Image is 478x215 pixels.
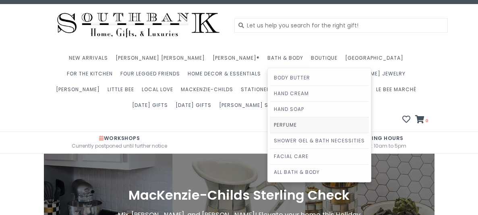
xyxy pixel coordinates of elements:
a: [PERSON_NAME]® [213,52,264,68]
a: Home Decor & Essentials [188,68,265,84]
a: Stationery & Cards [241,84,304,100]
a: All Bath & Body [270,165,369,180]
a: Local Love [142,84,177,100]
a: [PERSON_NAME] Spade [219,100,285,115]
a: Hand Cream [270,86,369,101]
a: 0 [415,116,428,124]
span: Workshops [99,135,140,142]
a: Perfume [270,117,369,133]
span: Currently postponed until further notice [6,142,233,150]
span: 0 [424,117,428,124]
img: Southbank Gift Company -- Home, Gifts, and Luxuries [50,10,227,40]
a: [PERSON_NAME] [PERSON_NAME] [116,52,209,68]
a: Boutique [311,52,341,68]
input: Let us help you search for the right gift! [234,18,448,33]
a: MacKenzie-Childs [181,84,237,100]
a: [GEOGRAPHIC_DATA] [345,52,408,68]
a: Hand Soap [270,102,369,117]
a: [DATE] Gifts [176,100,215,115]
a: Four Legged Friends [120,68,184,84]
a: [PERSON_NAME] [56,84,104,100]
a: [DATE] Gifts [132,100,172,115]
a: Body Butter [270,70,369,86]
a: [PERSON_NAME] Jewelry [337,68,410,84]
a: Little Bee [108,84,138,100]
h1: MacKenzie-Childs Sterling Check [115,188,363,203]
a: Bath & Body [267,52,307,68]
a: Le Bee Marché [376,84,420,100]
a: For the Kitchen [67,68,117,84]
a: New Arrivals [69,52,112,68]
a: Facial Care [270,149,369,164]
a: Shower Gel & Bath Necessities [270,133,369,148]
